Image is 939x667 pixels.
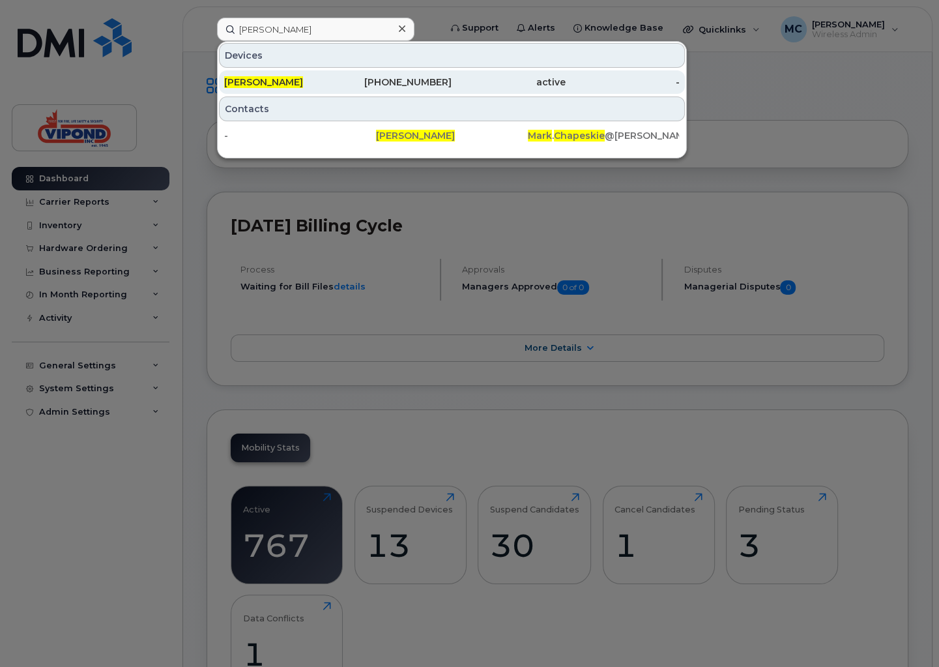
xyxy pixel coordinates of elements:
div: [PHONE_NUMBER] [338,76,452,89]
a: [PERSON_NAME][PHONE_NUMBER]active- [219,70,685,94]
div: active [452,76,566,89]
div: . @[PERSON_NAME][DOMAIN_NAME] [528,129,680,142]
div: - [224,129,376,142]
a: -[PERSON_NAME]Mark.Chapeskie@[PERSON_NAME][DOMAIN_NAME] [219,124,685,147]
span: [PERSON_NAME] [224,76,303,88]
div: - [566,76,680,89]
span: Mark [528,130,552,141]
div: Devices [219,43,685,68]
span: [PERSON_NAME] [376,130,455,141]
span: Chapeskie [554,130,605,141]
div: Contacts [219,96,685,121]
